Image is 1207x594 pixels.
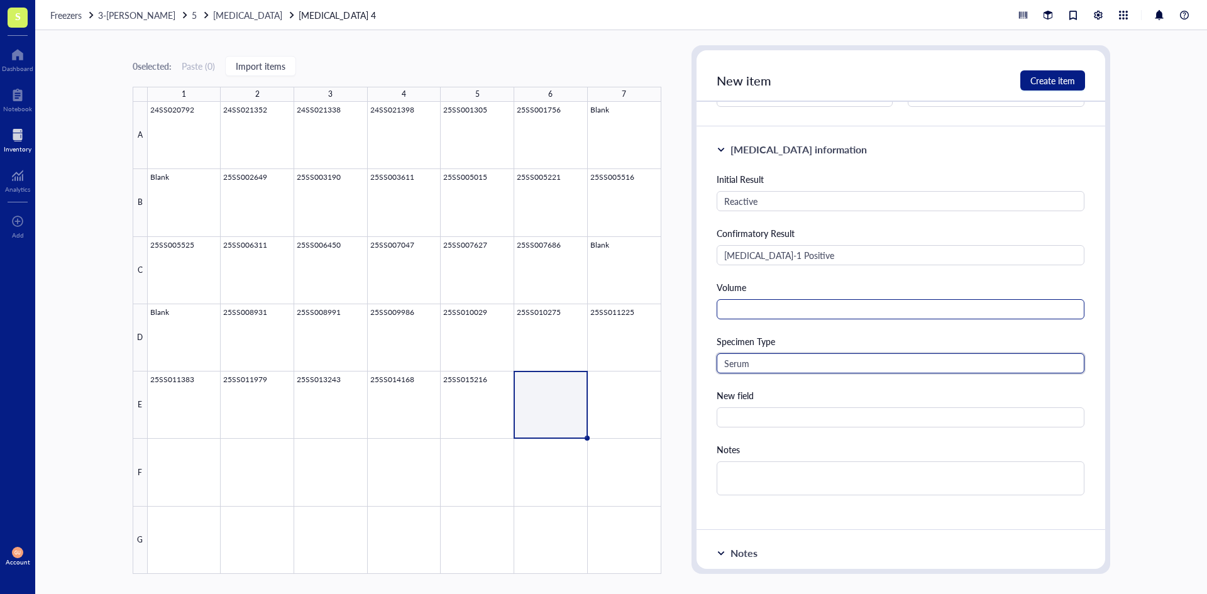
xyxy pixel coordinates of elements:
[2,45,33,72] a: Dashboard
[717,443,1085,456] div: Notes
[50,8,96,22] a: Freezers
[622,86,626,102] div: 7
[133,507,148,574] div: G
[1020,70,1085,91] button: Create item
[717,388,1085,402] div: New field
[475,86,480,102] div: 5
[182,86,186,102] div: 1
[4,145,31,153] div: Inventory
[328,86,333,102] div: 3
[133,371,148,439] div: E
[14,550,20,555] span: GU
[717,72,771,89] span: New item
[98,8,189,22] a: 3-[PERSON_NAME]
[133,304,148,371] div: D
[6,558,30,566] div: Account
[133,59,172,73] div: 0 selected:
[133,102,148,169] div: A
[730,546,758,561] div: Notes
[1030,75,1075,85] span: Create item
[213,9,282,21] span: [MEDICAL_DATA]
[3,85,32,113] a: Notebook
[133,169,148,236] div: B
[717,280,1085,294] div: Volume
[236,61,285,71] span: Import items
[133,237,148,304] div: C
[3,105,32,113] div: Notebook
[2,65,33,72] div: Dashboard
[548,86,553,102] div: 6
[717,172,1085,186] div: Initial Result
[12,231,24,239] div: Add
[182,56,215,76] button: Paste (0)
[15,8,21,24] span: S
[225,56,296,76] button: Import items
[192,9,197,21] span: 5
[255,86,260,102] div: 2
[50,9,82,21] span: Freezers
[192,8,296,22] a: 5[MEDICAL_DATA]
[4,125,31,153] a: Inventory
[5,185,30,193] div: Analytics
[133,439,148,506] div: F
[98,9,175,21] span: 3-[PERSON_NAME]
[299,8,378,22] a: [MEDICAL_DATA] 4
[717,334,1085,348] div: Specimen Type
[402,86,406,102] div: 4
[5,165,30,193] a: Analytics
[717,226,1085,240] div: Confirmatory Result
[730,142,867,157] div: [MEDICAL_DATA] information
